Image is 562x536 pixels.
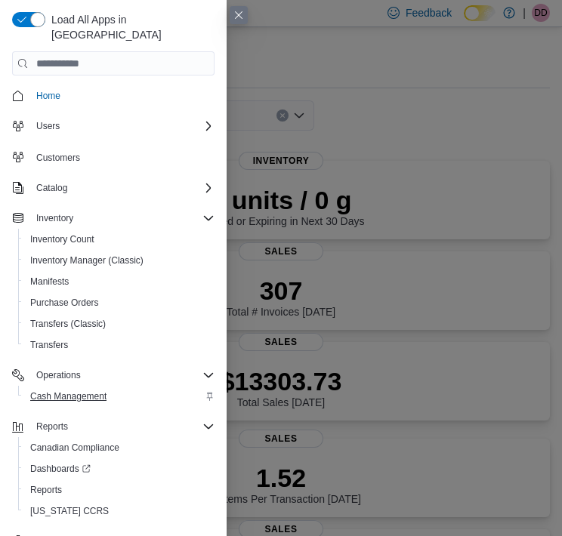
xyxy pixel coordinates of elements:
button: Users [30,117,66,135]
span: Customers [30,147,215,166]
button: Reports [6,416,221,437]
a: Transfers [24,336,74,354]
button: Cash Management [18,386,221,407]
button: Canadian Compliance [18,437,221,458]
span: Operations [30,366,215,384]
a: Dashboards [18,458,221,479]
button: Reports [18,479,221,501]
span: Reports [30,484,62,496]
span: Home [36,90,60,102]
span: Inventory [36,212,73,224]
a: Inventory Count [24,230,100,248]
span: Transfers [30,339,68,351]
a: Dashboards [24,460,97,478]
span: Transfers (Classic) [30,318,106,330]
a: Transfers (Classic) [24,315,112,333]
button: Inventory Manager (Classic) [18,250,221,271]
span: Reports [36,420,68,433]
span: Inventory Count [24,230,215,248]
button: Home [6,85,221,106]
button: Manifests [18,271,221,292]
span: Purchase Orders [30,297,99,309]
span: Manifests [24,273,215,291]
span: Canadian Compliance [24,439,215,457]
button: Catalog [6,177,221,199]
a: Manifests [24,273,75,291]
span: Reports [24,481,215,499]
span: Purchase Orders [24,294,215,312]
button: Inventory [30,209,79,227]
button: Close this dialog [230,6,248,24]
span: Manifests [30,276,69,288]
span: Load All Apps in [GEOGRAPHIC_DATA] [45,12,215,42]
button: Reports [30,417,74,436]
span: Users [30,117,215,135]
span: Inventory Manager (Classic) [30,254,144,266]
button: Transfers [18,334,221,356]
button: Customers [6,146,221,168]
span: Cash Management [30,390,107,402]
a: Cash Management [24,387,113,405]
span: Catalog [36,182,67,194]
button: Operations [30,366,87,384]
span: Users [36,120,60,132]
button: Transfers (Classic) [18,313,221,334]
button: Inventory [6,208,221,229]
span: Transfers [24,336,215,354]
button: Catalog [30,179,73,197]
span: Inventory [30,209,215,227]
span: Canadian Compliance [30,442,119,454]
a: Inventory Manager (Classic) [24,251,150,270]
a: Home [30,87,66,105]
a: Reports [24,481,68,499]
span: Transfers (Classic) [24,315,215,333]
span: Inventory Count [30,233,94,245]
span: Inventory Manager (Classic) [24,251,215,270]
span: Cash Management [24,387,215,405]
a: Canadian Compliance [24,439,125,457]
button: Operations [6,365,221,386]
a: Purchase Orders [24,294,105,312]
button: Users [6,116,221,137]
span: Customers [36,152,80,164]
span: Catalog [30,179,215,197]
span: Home [30,86,215,105]
a: Customers [30,149,86,167]
span: Washington CCRS [24,502,215,520]
button: Inventory Count [18,229,221,250]
a: [US_STATE] CCRS [24,502,115,520]
span: Dashboards [24,460,215,478]
span: Reports [30,417,215,436]
span: Operations [36,369,81,381]
button: [US_STATE] CCRS [18,501,221,522]
span: [US_STATE] CCRS [30,505,109,517]
span: Dashboards [30,463,91,475]
button: Purchase Orders [18,292,221,313]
